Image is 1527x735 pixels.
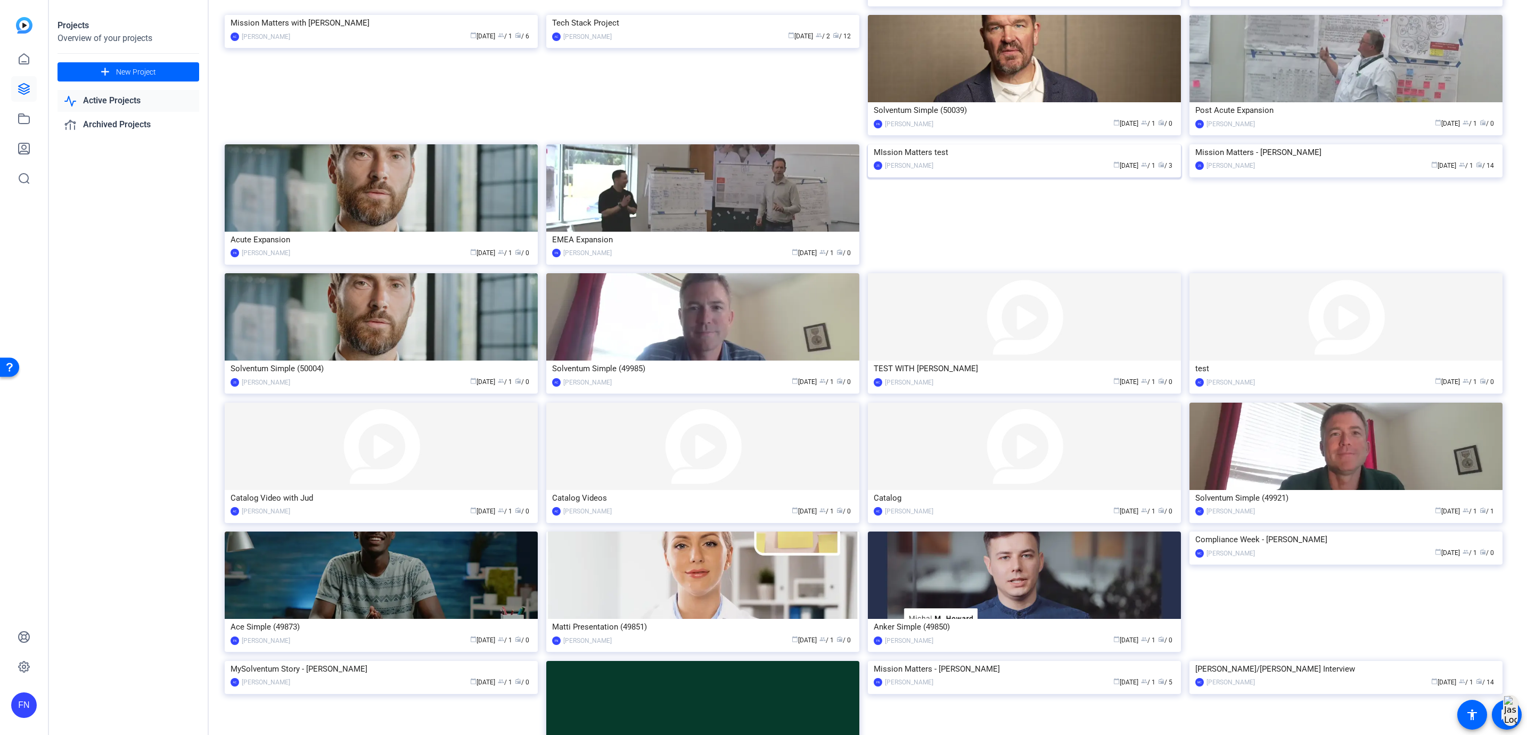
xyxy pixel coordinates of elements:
[836,636,851,644] span: / 0
[1158,678,1164,684] span: radio
[1141,378,1155,386] span: / 1
[1431,679,1456,686] span: [DATE]
[1480,378,1486,384] span: radio
[1113,119,1120,126] span: calendar_today
[498,249,504,255] span: group
[470,32,477,38] span: calendar_today
[563,506,612,517] div: [PERSON_NAME]
[1113,378,1138,386] span: [DATE]
[1480,119,1486,126] span: radio
[1463,120,1477,127] span: / 1
[498,32,504,38] span: group
[792,508,817,515] span: [DATE]
[1158,120,1172,127] span: / 0
[231,232,532,248] div: Acute Expansion
[1459,678,1465,684] span: group
[515,508,529,515] span: / 0
[874,636,882,645] div: FN
[1476,678,1482,684] span: radio
[242,377,290,388] div: [PERSON_NAME]
[874,144,1175,160] div: MIssion Matters test
[1435,119,1441,126] span: calendar_today
[1463,549,1469,555] span: group
[552,619,853,635] div: Matti Presentation (49851)
[231,249,239,257] div: FN
[470,636,495,644] span: [DATE]
[552,32,561,41] div: AC
[11,692,37,718] div: FN
[563,248,612,258] div: [PERSON_NAME]
[874,120,882,128] div: FN
[231,378,239,387] div: JS
[816,32,830,40] span: / 2
[231,678,239,687] div: AC
[874,361,1175,377] div: TEST WITH [PERSON_NAME]
[1195,490,1497,506] div: Solventum Simple (49921)
[1195,549,1204,558] div: MC
[792,507,798,513] span: calendar_today
[1158,507,1164,513] span: radio
[792,636,817,644] span: [DATE]
[552,361,853,377] div: Solventum Simple (49985)
[788,32,794,38] span: calendar_today
[470,249,495,257] span: [DATE]
[498,508,512,515] span: / 1
[1480,507,1486,513] span: radio
[470,679,495,686] span: [DATE]
[836,249,851,257] span: / 0
[498,249,512,257] span: / 1
[1195,678,1204,687] div: MC
[819,249,826,255] span: group
[58,114,199,136] a: Archived Projects
[836,508,851,515] span: / 0
[58,32,199,45] div: Overview of your projects
[1158,636,1172,644] span: / 0
[819,378,834,386] span: / 1
[1113,507,1120,513] span: calendar_today
[1141,161,1147,168] span: group
[885,160,933,171] div: [PERSON_NAME]
[116,67,156,78] span: New Project
[1141,679,1155,686] span: / 1
[874,661,1175,677] div: Mission Matters - [PERSON_NAME]
[874,490,1175,506] div: Catalog
[1141,508,1155,515] span: / 1
[1141,378,1147,384] span: group
[1480,120,1494,127] span: / 0
[1480,378,1494,386] span: / 0
[98,66,112,79] mat-icon: add
[242,248,290,258] div: [PERSON_NAME]
[242,506,290,517] div: [PERSON_NAME]
[515,32,521,38] span: radio
[498,636,504,642] span: group
[470,507,477,513] span: calendar_today
[1463,549,1477,557] span: / 1
[1435,378,1441,384] span: calendar_today
[1141,120,1155,127] span: / 1
[552,507,561,516] div: AC
[470,678,477,684] span: calendar_today
[242,635,290,646] div: [PERSON_NAME]
[470,378,495,386] span: [DATE]
[1158,119,1164,126] span: radio
[836,249,843,255] span: radio
[1431,162,1456,169] span: [DATE]
[1206,119,1255,129] div: [PERSON_NAME]
[1113,636,1138,644] span: [DATE]
[1158,679,1172,686] span: / 5
[515,678,521,684] span: radio
[231,490,532,506] div: Catalog Video with Jud
[1435,378,1460,386] span: [DATE]
[552,15,853,31] div: Tech Stack Project
[885,506,933,517] div: [PERSON_NAME]
[515,679,529,686] span: / 0
[1435,120,1460,127] span: [DATE]
[819,378,826,384] span: group
[58,62,199,81] button: New Project
[1463,378,1477,386] span: / 1
[816,32,822,38] span: group
[1459,161,1465,168] span: group
[1480,549,1486,555] span: radio
[1459,679,1473,686] span: / 1
[885,635,933,646] div: [PERSON_NAME]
